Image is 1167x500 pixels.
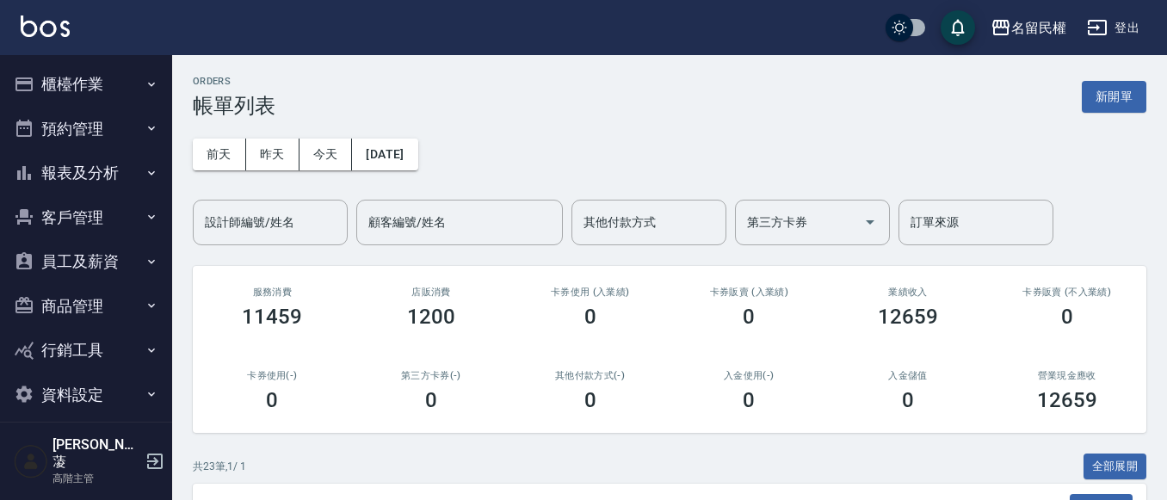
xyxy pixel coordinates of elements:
h3: 服務消費 [213,287,331,298]
h2: 其他付款方式(-) [531,370,649,381]
button: 預約管理 [7,107,165,151]
h3: 0 [1061,305,1073,329]
h2: 卡券販賣 (不入業績) [1008,287,1126,298]
h3: 11459 [242,305,302,329]
h2: 卡券使用 (入業績) [531,287,649,298]
img: Logo [21,15,70,37]
button: 行銷工具 [7,328,165,373]
div: 名留民權 [1011,17,1066,39]
h3: 帳單列表 [193,94,275,118]
h2: 第三方卡券(-) [373,370,491,381]
h2: 卡券販賣 (入業績) [690,287,808,298]
button: 名留民權 [984,10,1073,46]
button: 前天 [193,139,246,170]
h3: 0 [902,388,914,412]
h2: 業績收入 [849,287,967,298]
h3: 0 [584,305,596,329]
h3: 1200 [407,305,455,329]
button: 全部展開 [1084,454,1147,480]
p: 共 23 筆, 1 / 1 [193,459,246,474]
button: 員工及薪資 [7,239,165,284]
h3: 12659 [1037,388,1097,412]
button: 櫃檯作業 [7,62,165,107]
h2: ORDERS [193,76,275,87]
button: 登出 [1080,12,1146,44]
p: 高階主管 [52,471,140,486]
h2: 入金使用(-) [690,370,808,381]
a: 新開單 [1082,88,1146,104]
h3: 0 [266,388,278,412]
h2: 卡券使用(-) [213,370,331,381]
h3: 12659 [878,305,938,329]
h2: 入金儲值 [849,370,967,381]
h2: 店販消費 [373,287,491,298]
button: 今天 [299,139,353,170]
h3: 0 [743,305,755,329]
button: 客戶管理 [7,195,165,240]
h3: 0 [584,388,596,412]
img: Person [14,444,48,478]
button: [DATE] [352,139,417,170]
h5: [PERSON_NAME]蓤 [52,436,140,471]
h2: 營業現金應收 [1008,370,1126,381]
h3: 0 [743,388,755,412]
h3: 0 [425,388,437,412]
button: 資料設定 [7,373,165,417]
button: 昨天 [246,139,299,170]
button: save [941,10,975,45]
button: 報表及分析 [7,151,165,195]
button: 商品管理 [7,284,165,329]
button: Open [856,208,884,236]
button: 新開單 [1082,81,1146,113]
